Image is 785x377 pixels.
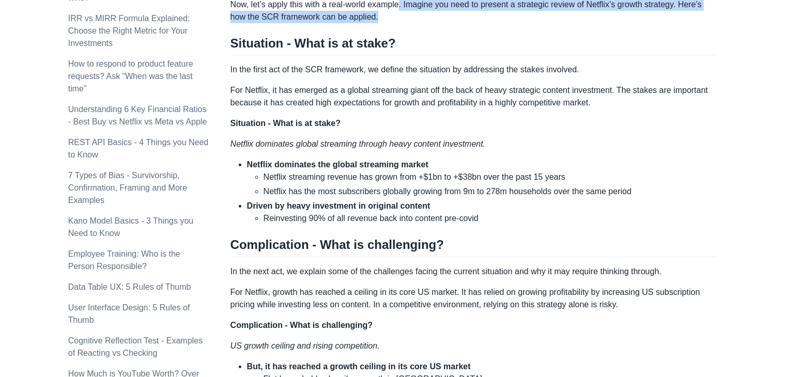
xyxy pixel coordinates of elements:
[247,201,430,210] strong: Driven by heavy investment in original content
[230,36,717,55] h2: Situation - What is at stake?
[230,64,717,76] p: In the first act of the SCR framework, we define the situation by addressing the stakes involved.
[230,265,717,278] p: In the next act, we explain some of the challenges facing the current situation and why it may re...
[68,138,209,159] a: REST API Basics - 4 Things you Need to Know
[68,249,180,271] a: Employee Training: Who is the Person Responsible?
[247,362,471,371] strong: But, it has reached a growth ceiling in its core US market
[264,185,717,198] li: Netflix has the most subscribers globally growing from 9m to 278m households over the same period
[230,119,341,128] strong: Situation - What is at stake?
[68,171,187,205] a: 7 Types of Bias - Survivorship, Confirmation, Framing and More Examples
[247,160,428,169] strong: Netflix dominates the global streaming market
[68,303,190,324] a: User Interface Design: 5 Rules of Thumb
[68,14,190,48] a: IRR vs MIRR Formula Explained: Choose the Right Metric for Your Investments
[68,216,194,238] a: Kano Model Basics - 3 Things you Need to Know
[68,105,207,126] a: Understanding 6 Key Financial Ratios - Best Buy vs Netflix vs Meta vs Apple
[68,59,193,93] a: How to respond to product feature requests? Ask “When was the last time”
[68,282,191,291] a: Data Table UX: 5 Rules of Thumb
[230,341,380,350] em: US growth ceiling and rising competition.
[230,139,486,148] em: Netflix dominates global streaming through heavy content investment.
[264,171,717,183] li: Netflix streaming revenue has grown from +$1bn to +$38bn over the past 15 years
[230,237,717,257] h2: Complication - What is challenging?
[230,84,717,109] p: For Netflix, it has emerged as a global streaming giant off the back of heavy strategic content i...
[264,212,717,225] li: Reinvesting 90% of all revenue back into content pre-covid
[230,286,717,311] p: For Netflix, growth has reached a ceiling in its core US market. It has relied on growing profita...
[230,321,373,329] strong: Complication - What is challenging?
[68,336,203,357] a: Cognitive Reflection Test - Examples of Reacting vs Checking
